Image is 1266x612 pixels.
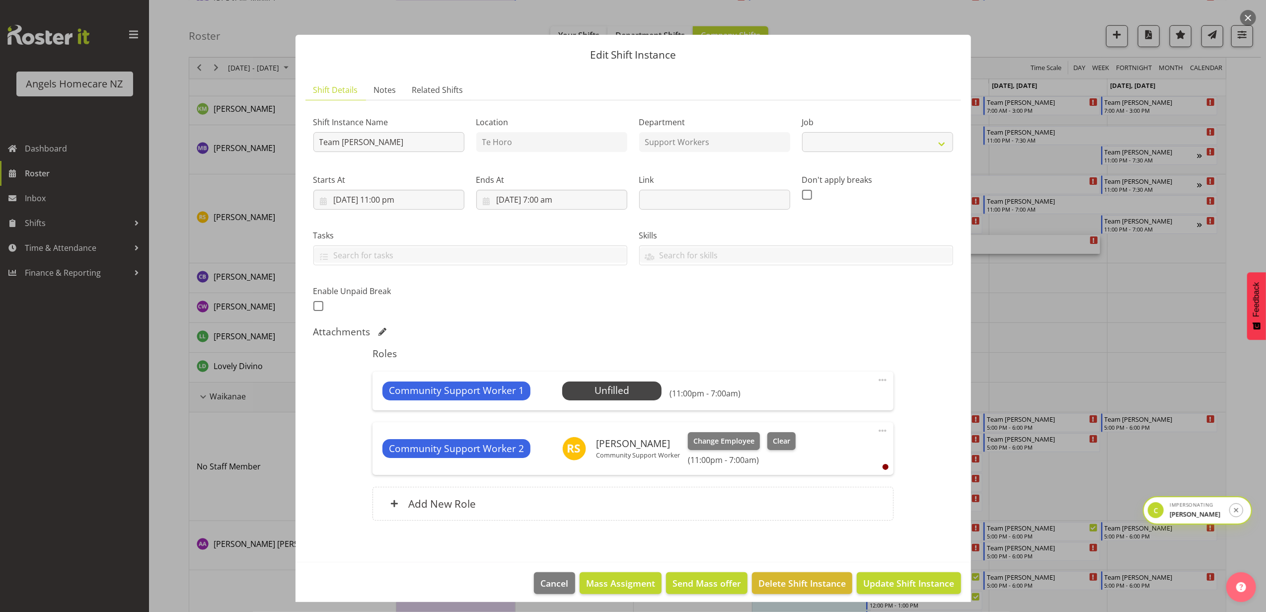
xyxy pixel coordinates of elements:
label: Department [639,116,790,128]
h6: Add New Role [408,497,476,510]
button: Send Mass offer [666,572,747,594]
p: Edit Shift Instance [305,50,961,60]
span: Change Employee [693,436,754,447]
button: Change Employee [688,432,760,450]
img: help-xxl-2.png [1236,582,1246,592]
span: Unfilled [595,383,629,397]
span: Related Shifts [412,84,463,96]
h6: (11:00pm - 7:00am) [670,388,741,398]
button: Clear [767,432,796,450]
label: Link [639,174,790,186]
button: Feedback - Show survey [1247,272,1266,340]
span: Mass Assigment [586,577,655,590]
span: Update Shift Instance [863,577,954,590]
label: Starts At [313,174,464,186]
img: rachel-share11944.jpg [562,437,586,460]
label: Tasks [313,229,627,241]
p: Community Support Worker [596,451,680,459]
input: Shift Instance Name [313,132,464,152]
label: Shift Instance Name [313,116,464,128]
button: Stop impersonation [1229,503,1243,517]
label: Skills [639,229,953,241]
span: Delete Shift Instance [758,577,846,590]
span: Community Support Worker 2 [389,442,524,456]
h5: Attachments [313,326,371,338]
span: Cancel [541,577,569,590]
input: Search for tasks [314,247,627,263]
span: Clear [773,436,790,447]
span: Notes [374,84,396,96]
h6: [PERSON_NAME] [596,438,680,449]
div: User is clocked out [883,464,889,470]
h6: (11:00pm - 7:00am) [688,455,795,465]
h5: Roles [372,348,894,360]
input: Search for skills [640,247,953,263]
button: Mass Assigment [580,572,662,594]
label: Job [802,116,953,128]
label: Enable Unpaid Break [313,285,464,297]
button: Delete Shift Instance [752,572,852,594]
input: Click to select... [313,190,464,210]
span: Feedback [1252,282,1261,317]
label: Don't apply breaks [802,174,953,186]
input: Click to select... [476,190,627,210]
span: Community Support Worker 1 [389,383,524,398]
button: Update Shift Instance [857,572,961,594]
span: Send Mass offer [672,577,741,590]
label: Location [476,116,627,128]
span: Shift Details [313,84,358,96]
button: Cancel [534,572,575,594]
label: Ends At [476,174,627,186]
